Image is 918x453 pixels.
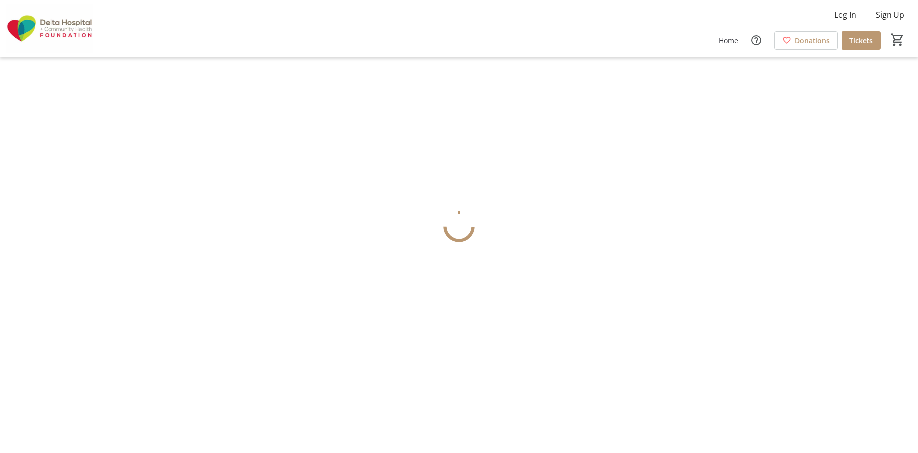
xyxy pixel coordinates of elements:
span: Donations [795,35,830,46]
img: Delta Hospital and Community Health Foundation's Logo [6,4,93,53]
span: Log In [834,9,856,21]
span: Tickets [849,35,873,46]
button: Cart [889,31,906,49]
button: Log In [826,7,864,23]
span: Sign Up [876,9,904,21]
a: Home [711,31,746,50]
a: Tickets [841,31,881,50]
a: Donations [774,31,838,50]
button: Help [746,30,766,50]
span: Home [719,35,738,46]
button: Sign Up [868,7,912,23]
